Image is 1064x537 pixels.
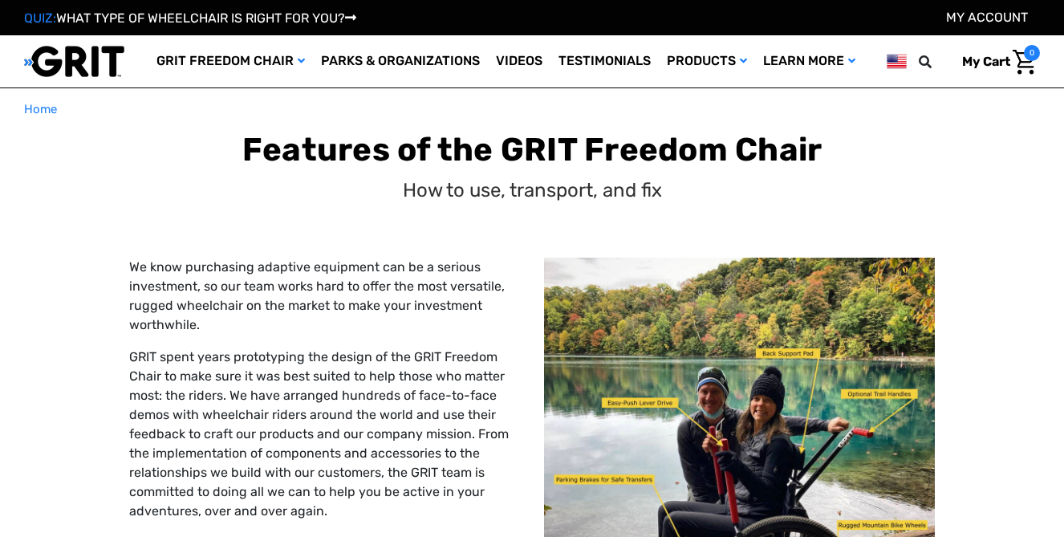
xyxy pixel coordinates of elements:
img: Cart [1013,50,1036,75]
input: Search [926,45,950,79]
img: GRIT All-Terrain Wheelchair and Mobility Equipment [24,45,124,78]
span: My Cart [962,54,1010,69]
a: Account [946,10,1028,25]
img: us.png [887,51,907,71]
a: GRIT Freedom Chair [148,35,313,87]
span: 0 [1024,45,1040,61]
nav: Breadcrumb [24,100,1040,119]
a: Videos [488,35,550,87]
span: Home [24,102,57,116]
p: We know purchasing adaptive equipment can be a serious investment, so our team works hard to offe... [129,258,520,335]
a: Cart with 0 items [950,45,1040,79]
a: Products [659,35,755,87]
p: How to use, transport, and fix [403,176,662,205]
b: Features of the GRIT Freedom Chair [242,131,822,169]
span: QUIZ: [24,10,56,26]
p: GRIT spent years prototyping the design of the GRIT Freedom Chair to make sure it was best suited... [129,348,520,521]
a: Testimonials [550,35,659,87]
a: Learn More [755,35,863,87]
a: Home [24,100,57,119]
a: QUIZ:WHAT TYPE OF WHEELCHAIR IS RIGHT FOR YOU? [24,10,356,26]
a: Parks & Organizations [313,35,488,87]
